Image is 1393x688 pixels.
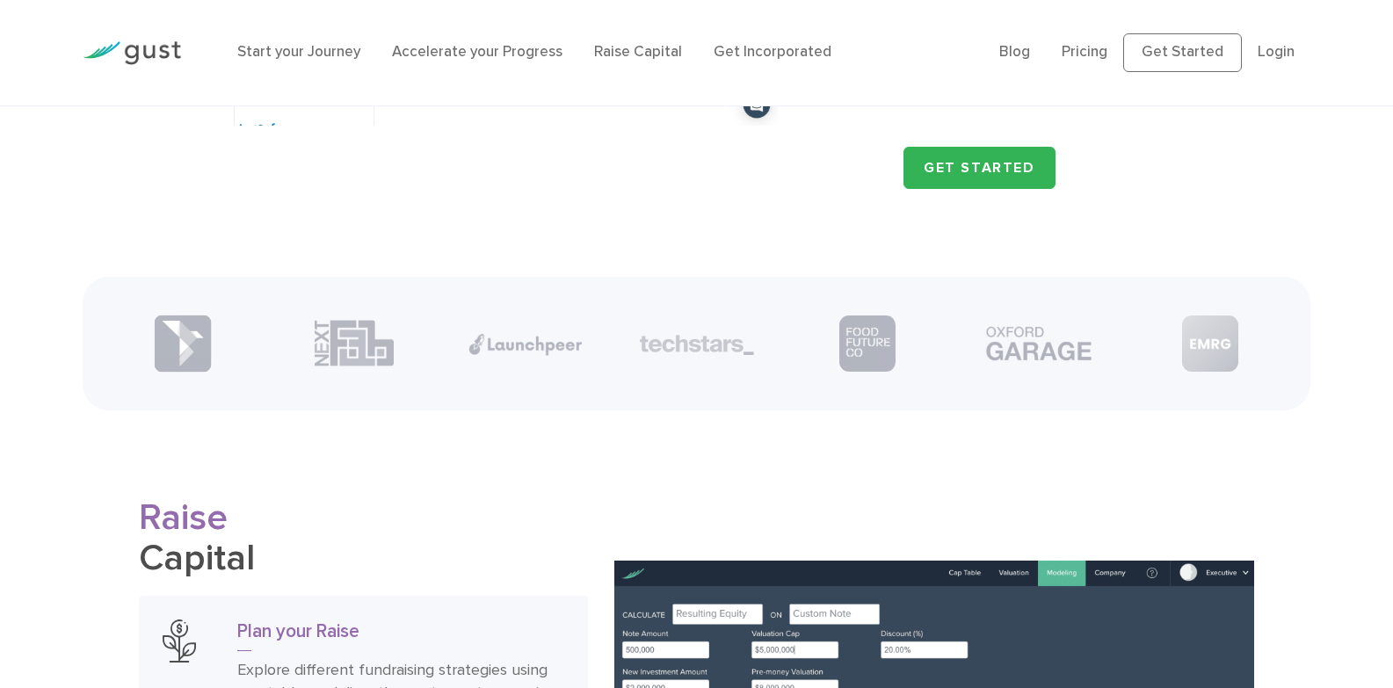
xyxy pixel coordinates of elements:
[139,496,228,540] span: Raise
[903,147,1056,189] a: Get Started
[237,619,565,651] h3: Plan your Raise
[83,41,181,65] img: Gust Logo
[315,319,394,367] img: Partner
[468,333,583,355] img: Partner
[839,315,896,372] img: Partner
[594,43,682,61] a: Raise Capital
[640,335,754,356] img: Partner
[392,43,562,61] a: Accelerate your Progress
[1258,43,1295,61] a: Login
[999,43,1030,61] a: Blog
[237,43,360,61] a: Start your Journey
[1062,43,1107,61] a: Pricing
[154,315,212,373] img: Partner
[163,619,196,663] img: Plan Your Raise
[139,498,589,579] h2: Capital
[982,322,1096,366] img: Partner
[714,43,831,61] a: Get Incorporated
[1182,315,1238,372] img: Partner
[1123,33,1242,72] a: Get Started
